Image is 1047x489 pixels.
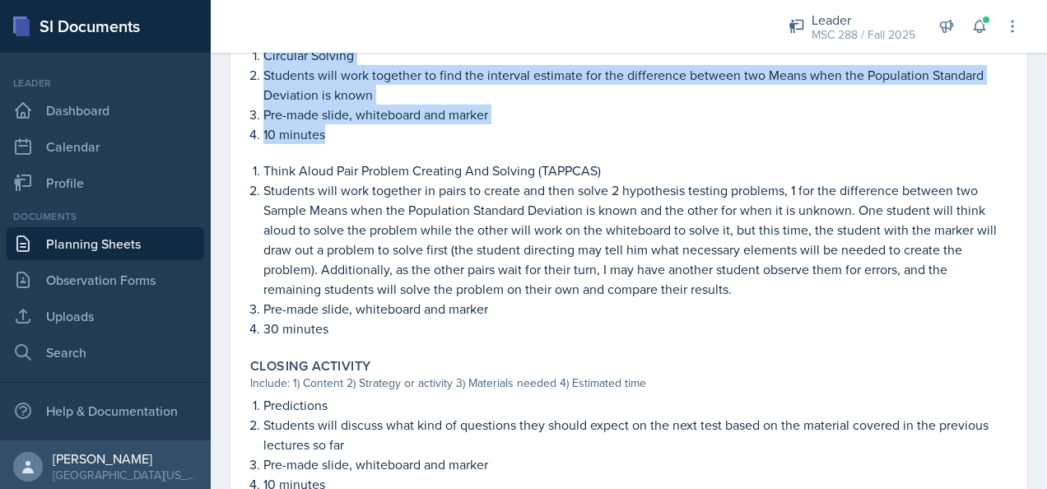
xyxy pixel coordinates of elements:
[812,10,915,30] div: Leader
[263,105,1007,124] p: Pre-made slide, whiteboard and marker
[263,395,1007,415] p: Predictions
[263,454,1007,474] p: Pre-made slide, whiteboard and marker
[7,227,204,260] a: Planning Sheets
[7,76,204,91] div: Leader
[7,94,204,127] a: Dashboard
[53,450,198,467] div: [PERSON_NAME]
[250,358,370,375] label: Closing Activity
[250,375,1007,392] div: Include: 1) Content 2) Strategy or activity 3) Materials needed 4) Estimated time
[7,300,204,333] a: Uploads
[263,124,1007,144] p: 10 minutes
[812,26,915,44] div: MSC 288 / Fall 2025
[7,263,204,296] a: Observation Forms
[53,467,198,483] div: [GEOGRAPHIC_DATA][US_STATE] in [GEOGRAPHIC_DATA]
[7,336,204,369] a: Search
[263,319,1007,338] p: 30 minutes
[7,209,204,224] div: Documents
[263,415,1007,454] p: Students will discuss what kind of questions they should expect on the next test based on the mat...
[263,161,1007,180] p: Think Aloud Pair Problem Creating And Solving (TAPPCAS)
[263,45,1007,65] p: Circular Solving
[7,394,204,427] div: Help & Documentation
[7,130,204,163] a: Calendar
[7,166,204,199] a: Profile
[263,180,1007,299] p: Students will work together in pairs to create and then solve 2 hypothesis testing problems, 1 fo...
[263,65,1007,105] p: Students will work together to find the interval estimate for the difference between two Means wh...
[263,299,1007,319] p: Pre-made slide, whiteboard and marker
